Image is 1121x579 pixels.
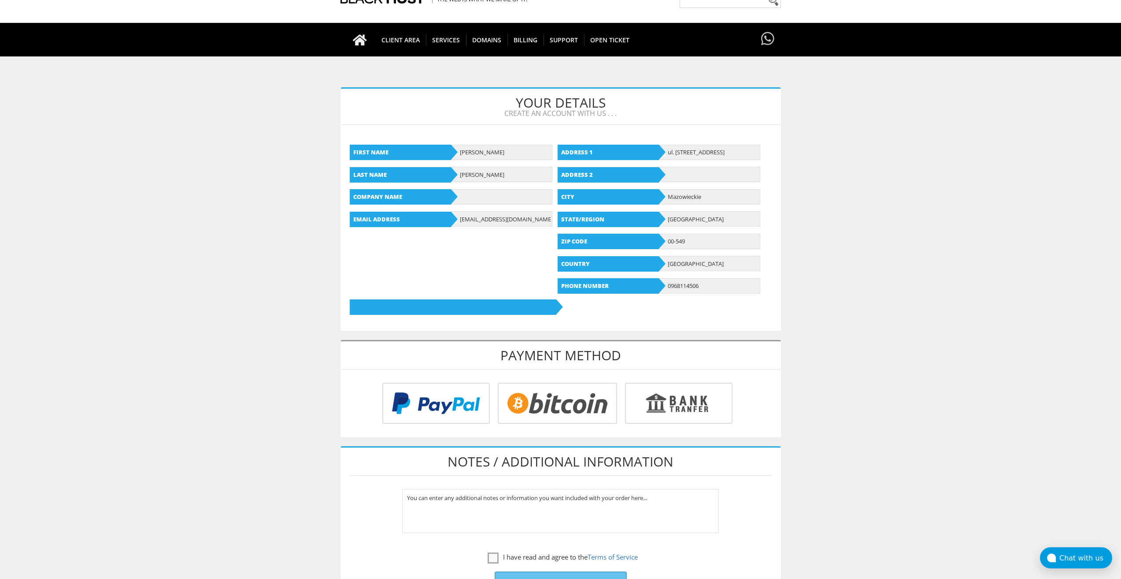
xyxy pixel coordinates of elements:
a: Open Ticket [584,23,636,56]
b: Email Address [350,212,451,227]
a: Have questions? [759,23,777,56]
a: CLIENT AREA [375,23,426,56]
span: Domains [466,34,508,46]
span: Open Ticket [584,34,636,46]
h1: Your Details [341,89,781,125]
b: Company Name [350,189,451,205]
a: Go to homepage [344,23,376,56]
h1: Payment Method [341,341,781,370]
img: Bank%20Transfer.png [625,383,733,424]
textarea: You can enter any additional notes or information you want included with your order here... [402,489,719,533]
b: Phone Number [558,278,659,294]
a: Domains [466,23,508,56]
b: First Name [350,145,451,160]
b: City [558,189,659,205]
label: I have read and agree to the [488,552,638,563]
b: Address 1 [558,145,659,160]
b: Zip Code [558,234,659,249]
div: Chat with us [1059,554,1112,562]
button: Chat with us [1040,547,1112,568]
span: Billing [507,34,544,46]
span: Support [544,34,585,46]
a: Terms of Service [588,553,638,561]
span: CLIENT AREA [375,34,426,46]
a: Billing [507,23,544,56]
b: State/Region [558,212,659,227]
b: Address 2 [558,167,659,183]
span: Create an account with us . . . [348,110,774,118]
img: PayPal.png [382,383,490,424]
span: SERVICES [426,34,466,46]
h1: Notes / Additional Information [350,448,772,476]
a: SERVICES [426,23,466,56]
img: Bitcoin.png [498,383,617,424]
b: Last Name [350,167,451,183]
b: Country [558,256,659,272]
a: Support [544,23,585,56]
